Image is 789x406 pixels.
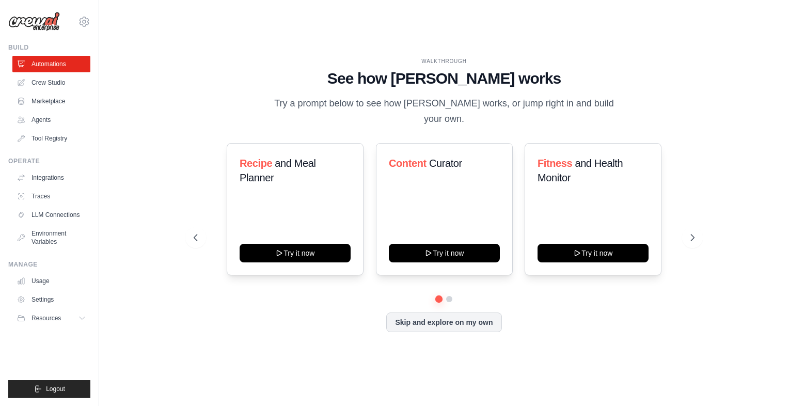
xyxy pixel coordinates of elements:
button: Skip and explore on my own [386,313,501,332]
h1: See how [PERSON_NAME] works [194,69,695,88]
span: Recipe [240,158,272,169]
a: Traces [12,188,90,205]
button: Try it now [240,244,351,262]
button: Resources [12,310,90,326]
button: Try it now [538,244,649,262]
a: Automations [12,56,90,72]
img: Logo [8,12,60,32]
a: Tool Registry [12,130,90,147]
span: Logout [46,385,65,393]
a: Settings [12,291,90,308]
a: Crew Studio [12,74,90,91]
span: and Meal Planner [240,158,315,183]
a: Agents [12,112,90,128]
iframe: Chat Widget [737,356,789,406]
div: Operate [8,157,90,165]
span: Curator [429,158,462,169]
span: Content [389,158,427,169]
div: Manage [8,260,90,269]
span: Resources [31,314,61,322]
div: WALKTHROUGH [194,57,695,65]
a: Environment Variables [12,225,90,250]
span: and Health Monitor [538,158,623,183]
button: Logout [8,380,90,398]
a: Integrations [12,169,90,186]
p: Try a prompt below to see how [PERSON_NAME] works, or jump right in and build your own. [271,96,618,127]
a: LLM Connections [12,207,90,223]
span: Fitness [538,158,572,169]
a: Marketplace [12,93,90,110]
button: Try it now [389,244,500,262]
div: Build [8,43,90,52]
a: Usage [12,273,90,289]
